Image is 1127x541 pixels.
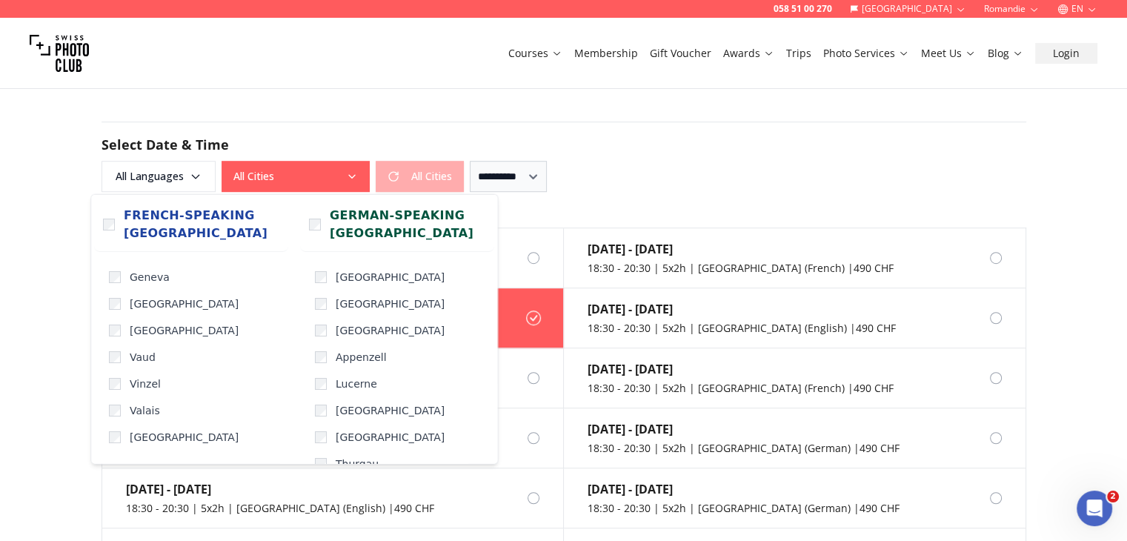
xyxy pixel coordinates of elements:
span: German-speaking [GEOGRAPHIC_DATA] [330,207,485,242]
input: [GEOGRAPHIC_DATA] [315,431,327,443]
span: Appenzell [336,350,387,365]
input: [GEOGRAPHIC_DATA] [315,298,327,310]
div: [DATE] - [DATE] [588,300,896,318]
a: Blog [988,46,1023,61]
button: Photo Services [817,43,915,64]
button: Login [1035,43,1097,64]
span: [GEOGRAPHIC_DATA] [336,323,445,338]
a: Courses [508,46,562,61]
button: Awards [717,43,780,64]
input: [GEOGRAPHIC_DATA] [109,298,121,310]
div: [DATE] - [DATE] [588,240,894,258]
span: [GEOGRAPHIC_DATA] [336,430,445,445]
input: Valais [109,405,121,416]
div: [DATE] - [DATE] [588,480,900,498]
div: 18:30 - 20:30 | 5x2h | [GEOGRAPHIC_DATA] (French) | 490 CHF [588,261,894,276]
input: Appenzell [315,351,327,363]
button: Membership [568,43,644,64]
span: Lucerne [336,376,377,391]
input: Lucerne [315,378,327,390]
button: Courses [502,43,568,64]
span: French-speaking [GEOGRAPHIC_DATA] [124,207,279,242]
div: 18:30 - 20:30 | 5x2h | [GEOGRAPHIC_DATA] (German) | 490 CHF [588,441,900,456]
a: Awards [723,46,774,61]
span: [GEOGRAPHIC_DATA] [130,296,239,311]
div: 18:30 - 20:30 | 5x2h | [GEOGRAPHIC_DATA] (English) | 490 CHF [126,501,434,516]
span: Vaud [130,350,156,365]
span: Geneva [130,270,170,285]
input: German-speaking [GEOGRAPHIC_DATA] [309,219,321,230]
span: Vinzel [130,376,161,391]
input: Vaud [109,351,121,363]
iframe: Intercom live chat [1077,491,1112,526]
a: Trips [786,46,811,61]
input: [GEOGRAPHIC_DATA] [315,271,327,283]
h2: Select Date & Time [102,134,1026,155]
span: [GEOGRAPHIC_DATA] [130,430,239,445]
input: French-speaking [GEOGRAPHIC_DATA] [103,219,115,230]
span: [GEOGRAPHIC_DATA] [336,270,445,285]
input: [GEOGRAPHIC_DATA] [109,325,121,336]
input: Geneva [109,271,121,283]
span: [GEOGRAPHIC_DATA] [336,403,445,418]
div: [DATE] - [DATE] [126,480,434,498]
div: 18:30 - 20:30 | 5x2h | [GEOGRAPHIC_DATA] (German) | 490 CHF [588,501,900,516]
span: Valais [130,403,160,418]
button: Trips [780,43,817,64]
button: Gift Voucher [644,43,717,64]
span: [GEOGRAPHIC_DATA] [336,296,445,311]
a: Photo Services [823,46,909,61]
input: [GEOGRAPHIC_DATA] [315,325,327,336]
button: Blog [982,43,1029,64]
div: All Cities [90,194,498,465]
span: All Languages [104,163,213,190]
input: Vinzel [109,378,121,390]
span: [GEOGRAPHIC_DATA] [130,323,239,338]
a: Gift Voucher [650,46,711,61]
a: Meet Us [921,46,976,61]
input: Thurgau [315,458,327,470]
input: [GEOGRAPHIC_DATA] [109,431,121,443]
button: All Languages [102,161,216,192]
button: All Cities [222,161,370,192]
div: 18:30 - 20:30 | 5x2h | [GEOGRAPHIC_DATA] (English) | 490 CHF [588,321,896,336]
div: 18:30 - 20:30 | 5x2h | [GEOGRAPHIC_DATA] (French) | 490 CHF [588,381,894,396]
span: 2 [1107,491,1119,502]
input: [GEOGRAPHIC_DATA] [315,405,327,416]
div: [DATE] - [DATE] [588,420,900,438]
button: Meet Us [915,43,982,64]
a: 058 51 00 270 [774,3,832,15]
img: Swiss photo club [30,24,89,83]
div: [DATE] - [DATE] [588,360,894,378]
a: Membership [574,46,638,61]
span: Thurgau [336,457,379,471]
